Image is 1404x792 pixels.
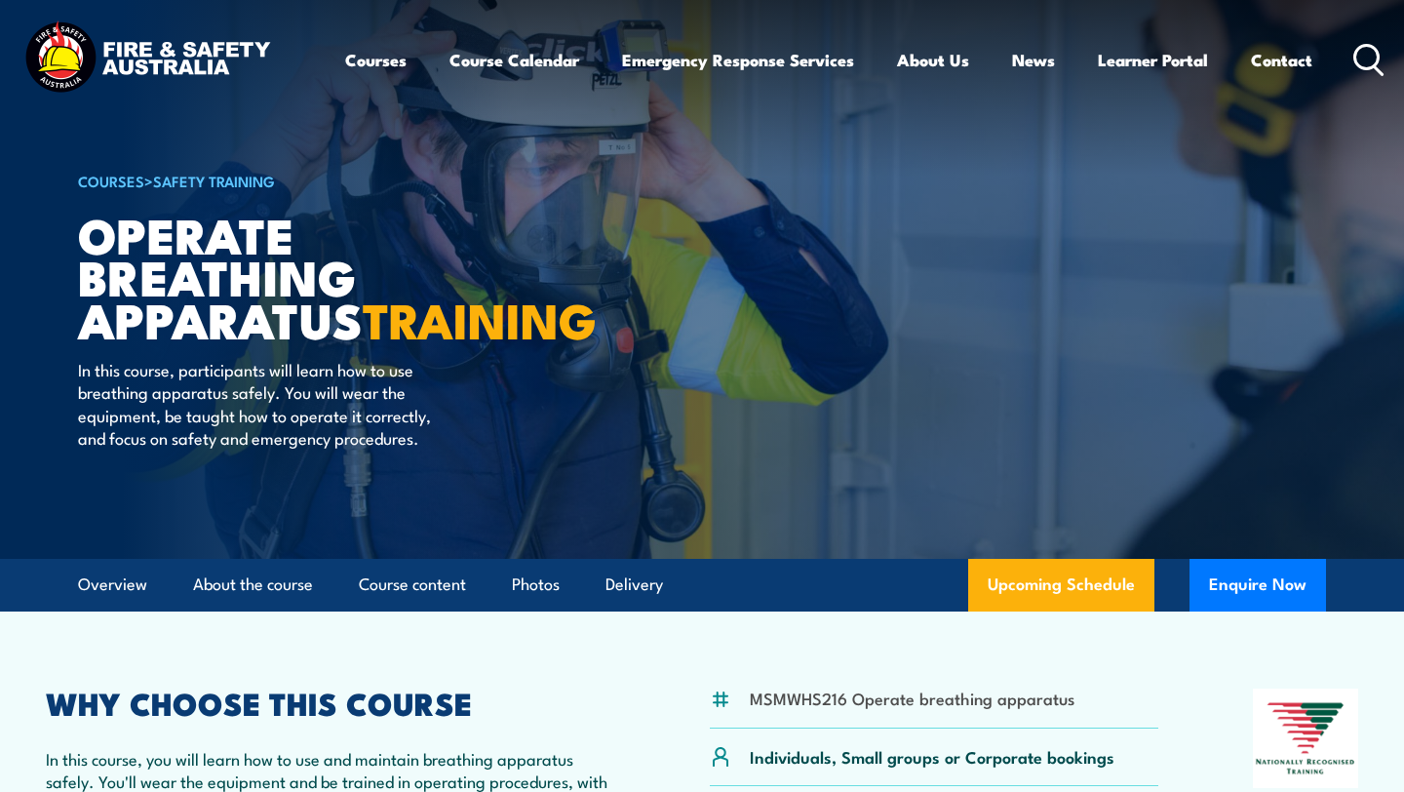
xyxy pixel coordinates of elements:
[46,689,615,716] h2: WHY CHOOSE THIS COURSE
[78,559,147,611] a: Overview
[897,34,969,86] a: About Us
[78,213,560,339] h1: Operate Breathing Apparatus
[193,559,313,611] a: About the course
[449,34,579,86] a: Course Calendar
[750,745,1114,768] p: Individuals, Small groups or Corporate bookings
[1189,559,1326,612] button: Enquire Now
[750,687,1074,709] li: MSMWHS216 Operate breathing apparatus
[363,281,597,356] strong: TRAINING
[1253,689,1358,788] img: Nationally Recognised Training logo.
[359,559,466,611] a: Course content
[153,170,275,191] a: Safety Training
[622,34,854,86] a: Emergency Response Services
[512,559,560,611] a: Photos
[1098,34,1208,86] a: Learner Portal
[1251,34,1312,86] a: Contact
[968,559,1154,612] a: Upcoming Schedule
[605,559,663,611] a: Delivery
[345,34,407,86] a: Courses
[78,358,434,450] p: In this course, participants will learn how to use breathing apparatus safely. You will wear the ...
[78,169,560,192] h6: >
[78,170,144,191] a: COURSES
[1012,34,1055,86] a: News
